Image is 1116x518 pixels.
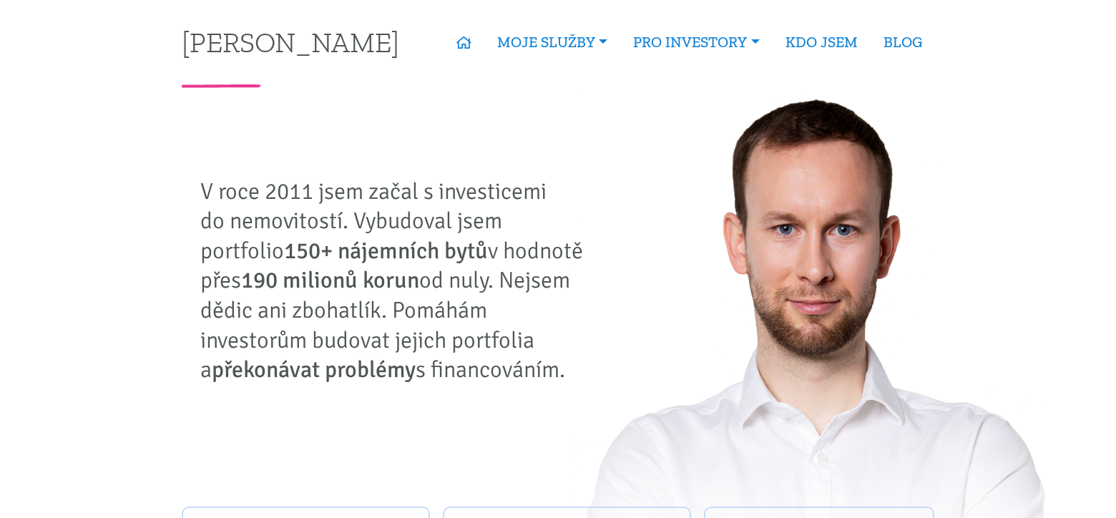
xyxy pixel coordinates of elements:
a: KDO JSEM [773,26,871,59]
p: V roce 2011 jsem začal s investicemi do nemovitostí. Vybudoval jsem portfolio v hodnotě přes od n... [200,177,594,385]
a: PRO INVESTORY [620,26,772,59]
strong: 150+ nájemních bytů [284,237,488,265]
a: BLOG [871,26,935,59]
strong: překonávat problémy [212,356,416,383]
a: MOJE SLUŽBY [484,26,620,59]
strong: 190 milionů korun [241,266,419,294]
a: [PERSON_NAME] [182,28,399,56]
